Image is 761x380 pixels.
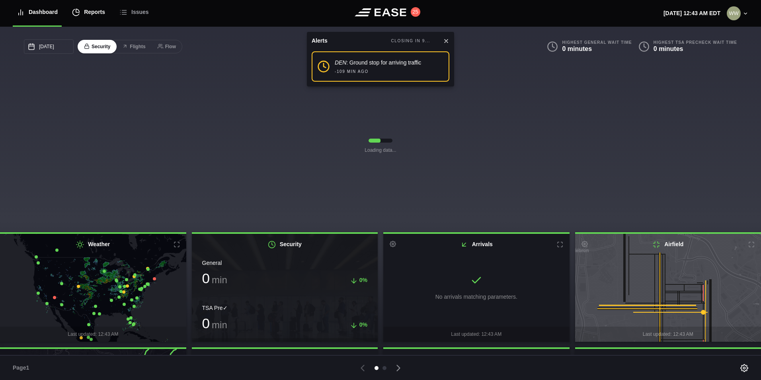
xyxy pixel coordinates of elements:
h2: Parking [192,349,378,370]
div: CLOSING IN 9... [391,38,430,44]
div: General [202,259,368,267]
div: TSA Pre✓ [202,304,368,312]
p: [DATE] 12:43 AM EDT [663,9,720,18]
span: 0% [359,321,367,328]
button: 25 [411,7,420,17]
div: Last updated: 12:43 AM [192,338,378,353]
input: mm/dd/yyyy [24,39,74,54]
div: Last updated: 12:43 AM [383,327,570,342]
h3: 0 [202,316,227,330]
span: min [212,319,227,330]
span: min [212,274,227,285]
p: No arrivals matching parameters. [435,293,517,301]
h2: Arrivals [383,234,570,255]
div: -109 MIN AGO [335,69,369,74]
span: 0% [359,277,367,283]
h2: Security [192,234,378,255]
img: 44fab04170f095a2010eee22ca678195 [727,6,741,20]
button: Flights [116,40,152,54]
b: Highest General Wait Time [562,40,632,45]
button: Security [78,40,117,54]
h2: Departures [383,349,570,370]
b: 0 minutes [562,45,592,52]
h3: 0 [202,271,227,285]
div: : Ground stop for arriving traffic [335,59,421,67]
b: 0 minutes [654,45,683,52]
span: Page 1 [13,364,33,372]
div: Alerts [312,37,328,45]
b: Highest TSA PreCheck Wait Time [654,40,737,45]
button: Flow [151,40,182,54]
em: DEN [335,59,346,66]
b: Loading data... [365,147,396,154]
